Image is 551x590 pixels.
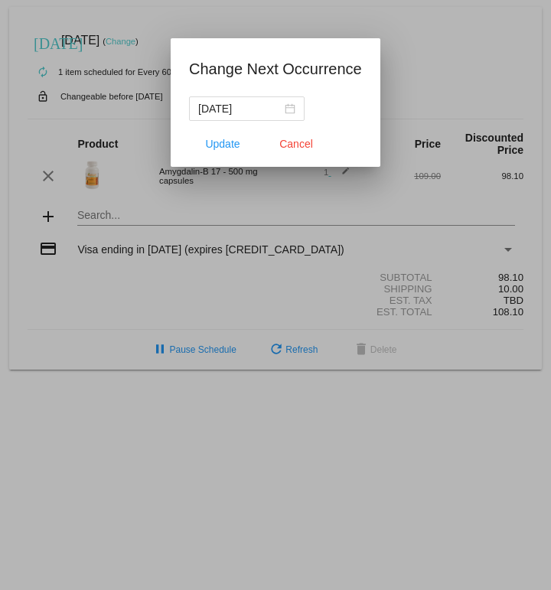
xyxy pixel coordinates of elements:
button: Update [189,130,256,158]
input: Select date [198,100,282,117]
span: Update [206,138,240,150]
h1: Change Next Occurrence [189,57,362,81]
button: Close dialog [262,130,330,158]
span: Cancel [279,138,313,150]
